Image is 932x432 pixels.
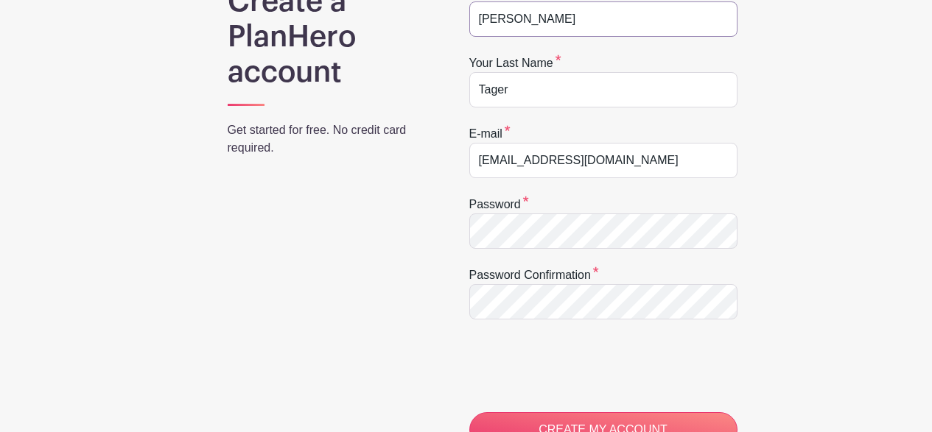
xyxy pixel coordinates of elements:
[469,337,693,394] iframe: reCAPTCHA
[469,196,529,213] label: Password
[228,121,431,157] p: Get started for free. No credit card required.
[469,54,561,72] label: Your last name
[469,125,511,143] label: E-mail
[469,72,737,107] input: e.g. Smith
[469,143,737,178] input: e.g. julie@eventco.com
[469,266,599,284] label: Password confirmation
[469,1,737,37] input: e.g. Julie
